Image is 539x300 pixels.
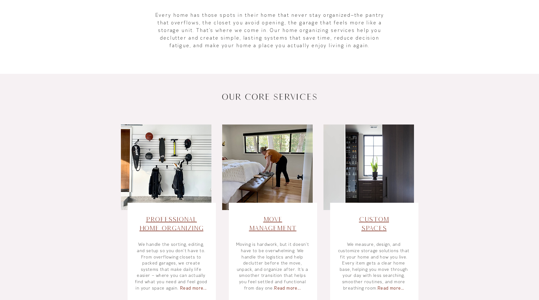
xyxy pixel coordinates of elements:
a: ProfessionalHome Organizing [140,215,204,232]
span: Professional Home Organizing [140,215,204,232]
span: Move Management​ [249,215,297,232]
img: Home organizer measuring shelves and planning custom storage layout for a family room in Portland [323,124,414,210]
a: CustomSpaces [359,215,389,232]
span: Read more... [180,285,207,291]
a: We handle the sorting, editing, and setup so you don’t have to. From overflowing closets to packe... [135,241,208,290]
a: Moving is hardwork, but it doesn’t have to be overwhelming. We handle the logistics and help decl... [236,241,310,290]
p: Every home has those spots in their home that never stay organized—the pantry that overflows, the... [155,11,385,49]
img: rganizing team unpacking boxes and setting up a new kitchen after a move in Portland [222,124,313,210]
a: MoveManagement​ [249,215,297,232]
span: Custom Spaces [359,215,389,232]
a: We measure, design, and customize storage solutions that fit your home and how you live. Every it... [338,241,410,290]
h2: OUR CORE SERVICES [115,91,424,103]
span: Read more... [378,285,404,291]
img: Professional organizer decluttering a Portland home closet and setting up storage bins for easy d... [121,124,211,210]
span: Read more... [274,285,301,291]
